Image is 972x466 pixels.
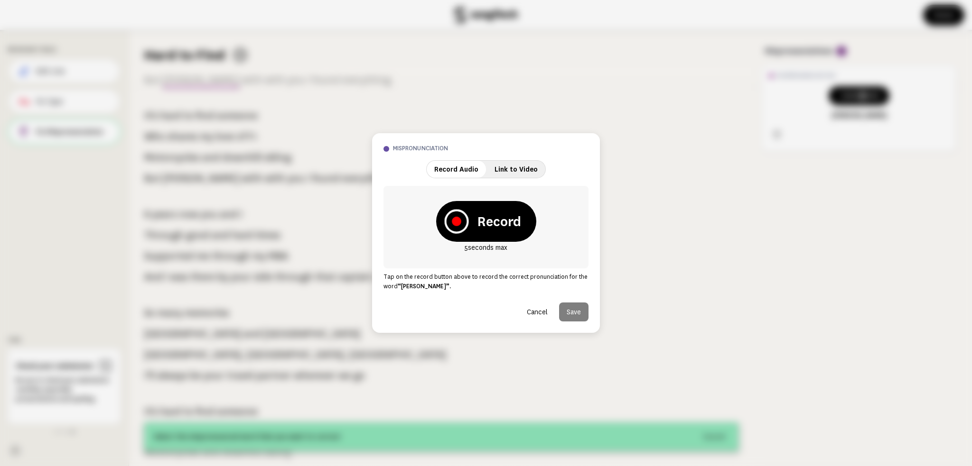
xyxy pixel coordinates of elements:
[383,272,589,291] p: Tap on the record button above to record the correct pronunciation for the word .
[477,212,521,231] strong: Record
[519,302,555,321] button: Cancel
[393,145,589,153] h3: mispronunciation
[434,165,478,173] span: Record Audio
[436,242,536,253] p: 5 seconds max
[398,283,449,290] strong: “ [PERSON_NAME] ”
[427,161,486,178] button: Record Audio
[487,161,545,178] button: Link to Video
[495,165,538,173] span: Link to Video
[559,302,589,321] button: Save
